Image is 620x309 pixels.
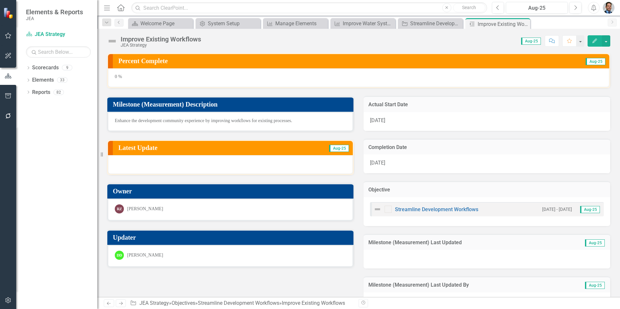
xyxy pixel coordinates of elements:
span: Aug-25 [580,206,600,213]
span: Aug-25 [585,239,605,246]
span: Aug-25 [586,58,605,65]
input: Search ClearPoint... [131,2,487,14]
small: [DATE] - [DATE] [542,206,572,212]
div: » » » [130,300,354,307]
img: Not Defined [374,205,381,213]
div: Improve Existing Workflows [282,300,345,306]
div: Improve Water Systems Development Services and Standards [343,19,394,28]
small: JEA [26,16,83,21]
button: Aug-25 [506,2,568,14]
a: Objectives [172,300,195,306]
div: Improve Existing Workflows [121,36,201,43]
img: Christopher Barrett [603,2,614,14]
span: Aug-25 [329,145,349,152]
a: Reports [32,89,50,96]
div: 0 % [108,68,609,87]
div: [PERSON_NAME] [127,206,163,212]
a: Elements [32,76,54,84]
a: Scorecards [32,64,59,72]
div: RZ [115,204,124,213]
div: 9 [62,65,72,71]
h3: Milestone (Measurement) Last Updated [368,240,563,246]
a: Streamline Development Workflows [395,206,478,212]
a: JEA Strategy [26,31,91,38]
h3: Milestone (Measurement) Last Updated By [368,282,566,288]
div: 33 [57,77,67,83]
input: Search Below... [26,46,91,58]
div: Streamline Development Workflows [410,19,461,28]
h3: Updater [113,234,350,241]
span: Enhance the development community experience by improving workflows for existing processes. [115,118,292,123]
h3: Percent Complete [118,57,463,64]
div: JEA Strategy [121,43,201,48]
a: Improve Water Systems Development Services and Standards [332,19,394,28]
h3: Latest Update [118,144,270,151]
a: System Setup [197,19,259,28]
div: Aug-25 [508,4,566,12]
img: ClearPoint Strategy [3,7,15,19]
div: 82 [54,89,64,95]
span: Elements & Reports [26,8,83,16]
div: System Setup [208,19,259,28]
span: Search [462,5,476,10]
img: Not Defined [107,36,117,46]
h3: Actual Start Date [368,102,605,108]
a: JEA Strategy [139,300,169,306]
span: Aug-25 [521,38,541,45]
button: Search [453,3,485,12]
h3: Objective [368,187,605,193]
a: Manage Elements [265,19,326,28]
div: [PERSON_NAME] [127,252,163,258]
div: DD [115,251,124,260]
a: Streamline Development Workflows [198,300,279,306]
h3: Completion Date [368,144,605,150]
div: Improve Existing Workflows [478,20,529,28]
a: Streamline Development Workflows [399,19,461,28]
span: [DATE] [370,117,385,123]
a: Welcome Page [130,19,191,28]
div: Welcome Page [140,19,191,28]
div: Manage Elements [275,19,326,28]
span: Aug-25 [585,282,605,289]
h3: Owner [113,188,350,195]
h3: Milestone (Measurement) Description [113,101,350,108]
span: [DATE] [370,160,385,166]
